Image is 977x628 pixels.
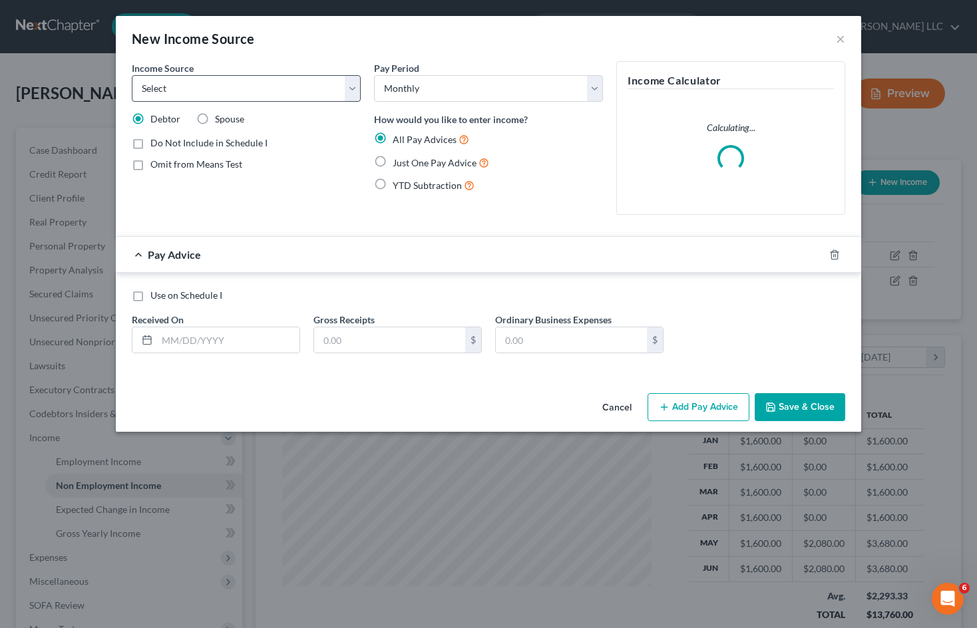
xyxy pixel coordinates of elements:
label: How would you like to enter income? [374,112,528,126]
span: Do Not Include in Schedule I [150,137,268,148]
input: 0.00 [496,327,647,353]
div: New Income Source [132,29,255,48]
input: 0.00 [314,327,465,353]
span: YTD Subtraction [393,180,462,191]
span: Use on Schedule I [150,289,222,301]
span: All Pay Advices [393,134,457,145]
span: Spouse [215,113,244,124]
input: MM/DD/YYYY [157,327,299,353]
button: Cancel [592,394,642,421]
span: Debtor [150,113,180,124]
span: Income Source [132,63,194,74]
p: Calculating... [628,121,834,134]
span: Received On [132,314,184,325]
button: × [836,31,845,47]
button: Add Pay Advice [648,393,749,421]
iframe: Intercom live chat [932,583,964,615]
span: Pay Advice [148,248,201,261]
h5: Income Calculator [628,73,834,89]
span: Just One Pay Advice [393,157,477,168]
label: Gross Receipts [313,313,375,327]
div: $ [647,327,663,353]
span: Omit from Means Test [150,158,242,170]
label: Pay Period [374,61,419,75]
button: Save & Close [755,393,845,421]
span: 6 [959,583,970,593]
label: Ordinary Business Expenses [495,313,612,327]
div: $ [465,327,481,353]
